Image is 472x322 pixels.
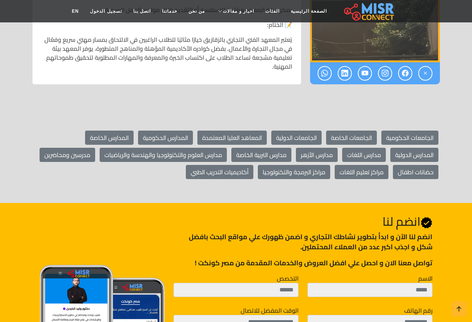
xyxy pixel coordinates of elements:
[418,274,432,283] label: الاسم
[174,232,432,252] p: انضم لنا اﻵن و ابدأ بتطوير نشاطك التجاري و اضمن ظهورك علي مواقع البحث بافضل شكل و اجذب اكبر عدد م...
[258,165,330,179] a: مراكز البرمجة والتكنولوجيا
[326,131,377,145] a: الجامعات الخاصة
[210,4,260,18] a: اخبار و مقالات
[241,306,298,315] label: الوقت المفضل للاتصال
[66,4,85,18] a: EN
[174,258,432,268] p: تواصل معنا الان و احصل علي افضل العروض والخدمات المقدمة من مصر كونكت !
[41,20,292,29] p: 📝 الختام:
[100,148,227,162] a: مدارس العلوم والتكنولوجيا والهندسة والرياضيات
[285,4,332,18] a: الصفحة الرئيسية
[296,148,338,162] a: مدارس الأزهر
[186,165,253,179] a: أكاديميات التدريب الطبي
[183,4,210,18] a: من نحن
[271,131,322,145] a: الجامعات الدولية
[174,214,432,229] h2: انضم لنا
[344,2,394,21] img: main.misr_connect
[404,306,432,315] label: رقم الهاتف
[393,165,438,179] a: حضانات اطفال
[138,131,193,145] a: المدارس الحكومية
[421,217,432,229] svg: Verified account
[156,4,183,18] a: خدماتنا
[390,148,438,162] a: المدارس الدولية
[342,148,386,162] a: مدارس اللغات
[40,148,95,162] a: مدرسين ومحاضرين
[85,131,134,145] a: المدارس الخاصة
[260,4,285,18] a: الفئات
[335,165,388,179] a: مراكز تعليم اللغات
[223,8,254,15] span: اخبار و مقالات
[41,35,292,71] p: يُعتبر المعهد الفني التجاري بالزقازيق خيارًا مثاليًا للطلاب الراغبين في الالتحاق بمسار مهني سريع ...
[381,131,438,145] a: الجامعات الحكومية
[277,274,298,283] label: التخصص
[84,4,127,18] a: تسجيل الدخول
[231,148,291,162] a: مدارس التربية الخاصة
[197,131,267,145] a: المعاهد العليا المعتمدة
[128,4,156,18] a: اتصل بنا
